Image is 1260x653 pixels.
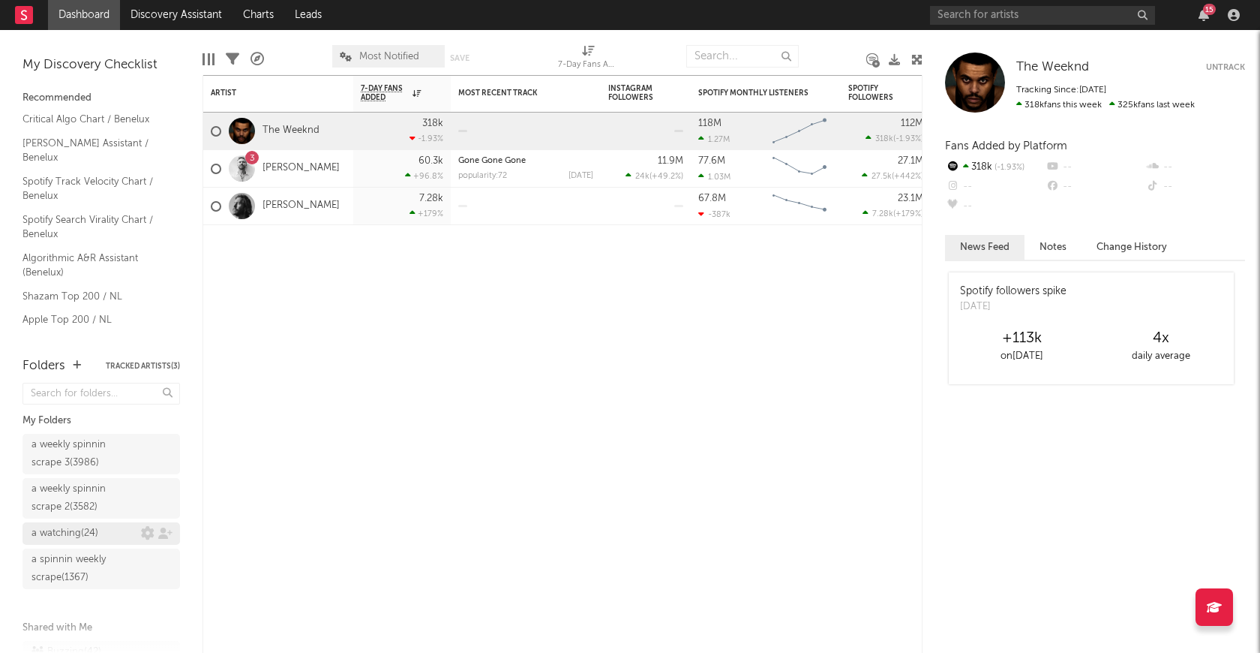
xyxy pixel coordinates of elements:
[568,172,593,180] div: [DATE]
[1198,9,1209,21] button: 15
[698,89,811,98] div: Spotify Monthly Listeners
[250,38,264,81] div: A&R Pipeline
[766,150,833,188] svg: Chart title
[895,135,921,143] span: -1.93 %
[22,383,180,405] input: Search for folders...
[871,173,892,181] span: 27.5k
[359,52,419,62] span: Most Notified
[865,134,923,143] div: ( )
[945,197,1045,216] div: --
[895,210,921,218] span: +179 %
[652,173,681,181] span: +49.2 %
[1091,330,1230,348] div: 4 x
[608,84,661,102] div: Instagram Followers
[698,194,726,203] div: 67.8M
[22,522,180,545] a: a watching(24)
[262,200,340,212] a: [PERSON_NAME]
[419,194,443,203] div: 7.28k
[658,156,683,166] div: 11.9M
[1016,101,1195,110] span: 325k fans last week
[22,549,180,589] a: a spinnin weekly scrape(1367)
[450,54,469,62] button: Save
[458,172,507,180] div: popularity: 72
[1145,158,1245,177] div: --
[458,157,593,165] div: Gone Gone Gone
[22,212,165,242] a: Spotify Search Virality Chart / Benelux
[625,171,683,181] div: ( )
[409,134,443,143] div: -1.93 %
[22,311,165,328] a: Apple Top 200 / NL
[901,119,923,128] div: 112M
[698,134,730,144] div: 1.27M
[960,299,1066,314] div: [DATE]
[992,164,1024,172] span: -1.93 %
[409,209,443,218] div: +179 %
[22,111,165,128] a: Critical Algo Chart / Benelux
[22,412,180,430] div: My Folders
[558,56,618,74] div: 7-Day Fans Added (7-Day Fans Added)
[22,288,165,305] a: Shazam Top 200 / NL
[898,194,923,203] div: 23.1M
[1016,60,1089,75] a: The Weeknd
[894,173,921,181] span: +442 %
[22,173,165,204] a: Spotify Track Velocity Chart / Benelux
[945,235,1024,260] button: News Feed
[1091,348,1230,366] div: daily average
[698,172,730,182] div: 1.03M
[458,89,571,98] div: Most Recent Track
[1045,177,1144,197] div: --
[1145,177,1245,197] div: --
[558,38,618,81] div: 7-Day Fans Added (7-Day Fans Added)
[875,135,893,143] span: 318k
[1081,235,1182,260] button: Change History
[22,478,180,519] a: a weekly spinnin scrape 2(3582)
[422,119,443,128] div: 318k
[22,56,180,74] div: My Discovery Checklist
[930,6,1155,25] input: Search for artists
[952,330,1091,348] div: +113k
[106,363,180,370] button: Tracked Artists(3)
[22,89,180,107] div: Recommended
[202,38,214,81] div: Edit Columns
[22,250,165,281] a: Algorithmic A&R Assistant (Benelux)
[766,113,833,150] svg: Chart title
[848,84,901,102] div: Spotify Followers
[898,156,923,166] div: 27.1M
[698,209,730,219] div: -387k
[1016,86,1106,95] span: Tracking Since: [DATE]
[418,156,443,166] div: 60.3k
[1045,158,1144,177] div: --
[635,173,649,181] span: 24k
[22,135,165,166] a: [PERSON_NAME] Assistant / Benelux
[1016,101,1102,110] span: 318k fans this week
[458,157,526,165] a: Gone Gone Gone
[22,357,65,375] div: Folders
[960,284,1066,299] div: Spotify followers spike
[1206,60,1245,75] button: Untrack
[262,125,319,137] a: The Weeknd
[31,525,98,543] div: a watching ( 24 )
[262,162,340,175] a: [PERSON_NAME]
[1203,4,1216,15] div: 15
[31,551,137,587] div: a spinnin weekly scrape ( 1367 )
[945,140,1067,152] span: Fans Added by Platform
[405,171,443,181] div: +96.8 %
[211,89,323,98] div: Artist
[31,436,137,472] div: a weekly spinnin scrape 3 ( 3986 )
[226,38,239,81] div: Filters
[22,619,180,637] div: Shared with Me
[698,119,721,128] div: 118M
[952,348,1091,366] div: on [DATE]
[698,156,725,166] div: 77.6M
[31,480,137,516] div: a weekly spinnin scrape 2 ( 3582 )
[361,84,409,102] span: 7-Day Fans Added
[22,434,180,474] a: a weekly spinnin scrape 3(3986)
[945,177,1045,197] div: --
[686,45,799,68] input: Search...
[862,171,923,181] div: ( )
[872,210,893,218] span: 7.28k
[862,209,923,218] div: ( )
[945,158,1045,177] div: 318k
[1024,235,1081,260] button: Notes
[1016,61,1089,74] span: The Weeknd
